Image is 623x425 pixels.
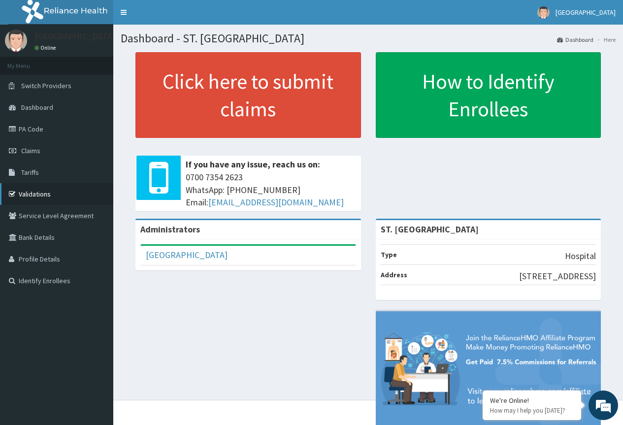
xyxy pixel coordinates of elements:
[34,44,58,51] a: Online
[18,49,40,74] img: d_794563401_company_1708531726252_794563401
[51,55,165,68] div: Chat with us now
[381,250,397,259] b: Type
[565,250,596,262] p: Hospital
[21,103,53,112] span: Dashboard
[186,159,320,170] b: If you have any issue, reach us on:
[208,196,344,208] a: [EMAIL_ADDRESS][DOMAIN_NAME]
[490,396,574,405] div: We're Online!
[376,52,601,138] a: How to Identify Enrollees
[519,270,596,283] p: [STREET_ADDRESS]
[5,30,27,52] img: User Image
[381,270,407,279] b: Address
[140,224,200,235] b: Administrators
[162,5,185,29] div: Minimize live chat window
[594,35,616,44] li: Here
[490,406,574,415] p: How may I help you today?
[537,6,550,19] img: User Image
[57,124,136,224] span: We're online!
[21,81,71,90] span: Switch Providers
[34,32,116,41] p: [GEOGRAPHIC_DATA]
[121,32,616,45] h1: Dashboard - ST. [GEOGRAPHIC_DATA]
[557,35,593,44] a: Dashboard
[186,171,356,209] span: 0700 7354 2623 WhatsApp: [PHONE_NUMBER] Email:
[5,269,188,303] textarea: Type your message and hit 'Enter'
[556,8,616,17] span: [GEOGRAPHIC_DATA]
[21,146,40,155] span: Claims
[21,168,39,177] span: Tariffs
[135,52,361,138] a: Click here to submit claims
[146,249,228,261] a: [GEOGRAPHIC_DATA]
[381,224,479,235] strong: ST. [GEOGRAPHIC_DATA]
